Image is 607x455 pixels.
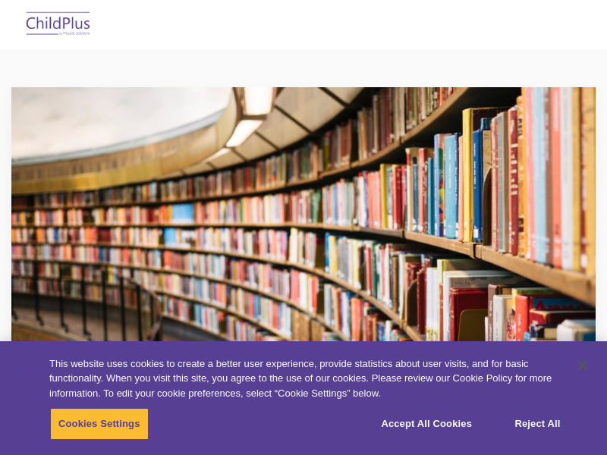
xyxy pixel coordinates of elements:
button: Reject All [490,408,585,440]
button: Cookies Settings [50,408,149,440]
button: Accept All Cookies [373,408,480,440]
img: ChildPlus by Procare Solutions [23,7,94,42]
button: Close [566,349,599,382]
div: This website uses cookies to create a better user experience, provide statistics about user visit... [49,356,565,401]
